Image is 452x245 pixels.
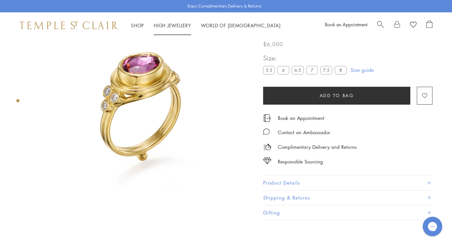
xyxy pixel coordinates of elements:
button: Shipping & Returns [263,191,432,205]
label: 6.5 [292,66,304,74]
button: Gifting [263,205,432,220]
a: Book an Appointment [278,115,324,122]
a: View Wishlist [410,20,417,30]
a: World of [DEMOGRAPHIC_DATA]World of [DEMOGRAPHIC_DATA] [201,22,281,29]
p: Complimentary Delivery and Returns [278,143,357,151]
a: Size guide [351,67,374,73]
button: Product Details [263,176,432,190]
a: Search [377,20,384,30]
label: 7.5 [320,66,332,74]
img: MessageIcon-01_2.svg [263,128,270,135]
span: Size: [263,53,349,64]
button: Add to bag [263,87,410,105]
a: Open Shopping Bag [426,20,432,30]
div: Contact an Ambassador [278,128,330,136]
img: icon_delivery.svg [263,143,271,151]
a: High JewelleryHigh Jewellery [154,22,191,29]
span: $6,000 [263,40,283,48]
nav: Main navigation [131,21,281,30]
img: icon_appointment.svg [263,114,271,122]
div: Product gallery navigation [16,97,20,108]
a: ShopShop [131,22,144,29]
label: 8 [335,66,346,74]
a: Book an Appointment [325,21,367,28]
label: 5.5 [263,66,275,74]
span: Add to bag [320,92,354,99]
label: 6 [277,66,289,74]
label: 7 [306,66,318,74]
img: Temple St. Clair [20,21,118,29]
div: Responsible Sourcing [278,158,323,166]
p: Enjoy Complimentary Delivery & Returns [188,3,261,9]
img: icon_sourcing.svg [263,158,271,164]
iframe: Gorgias live chat messenger [419,214,445,239]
